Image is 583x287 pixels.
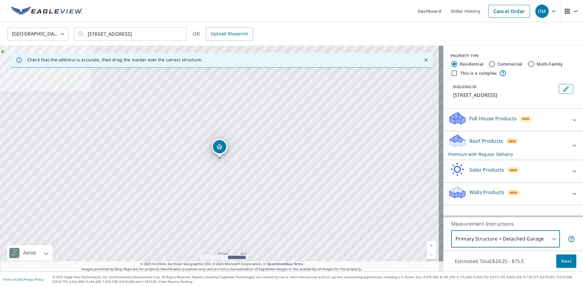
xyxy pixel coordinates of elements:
div: [GEOGRAPHIC_DATA] [8,26,68,43]
a: Upload Blueprint [206,27,253,41]
a: Privacy Policy [24,277,43,282]
p: Full House Products [469,115,517,122]
p: Walls Products [469,189,504,196]
span: New [510,190,517,195]
div: OR [193,27,253,41]
button: Next [556,255,576,268]
span: © 2025 TomTom, Earthstar Geographics SIO, © 2025 Microsoft Corporation, © [140,261,303,267]
p: Estimated Total: $24.25 - $75.5 [450,255,529,268]
div: PROPERTY TYPE [451,53,576,59]
button: Edit building 1 [559,84,573,94]
span: Next [561,258,571,265]
label: Commercial [497,61,523,67]
div: Roof ProductsNewPremium with Regular Delivery [448,134,578,157]
span: Your report will include the primary structure and a detached garage if one exists. [568,235,575,243]
label: Residential [460,61,483,67]
p: © 2025 Eagle View Technologies, Inc. and Pictometry International Corp. All Rights Reserved. Repo... [53,275,580,284]
p: | [3,278,43,281]
a: OpenStreetMap [267,261,292,266]
p: Measurement Instructions [451,220,575,227]
span: New [510,168,517,173]
div: Full House ProductsNew [448,111,578,128]
div: Aerial [7,245,53,261]
a: Cancel Order [488,5,530,18]
p: BUILDING ID [453,84,476,89]
a: Current Level 17, Zoom Out [427,250,436,259]
div: Walls ProductsNew [448,185,578,202]
label: Multi-Family [537,61,563,67]
div: Dropped pin, building 1, Residential property, 20365 Linden Rd Excelsior, MN 55331 [212,139,227,158]
input: Search by address or latitude-longitude [88,26,174,43]
img: EV Logo [11,7,83,16]
p: Solar Products [469,166,504,173]
span: New [509,139,516,144]
div: Aerial [21,245,38,261]
div: Primary Structure + Detached Garage [451,231,560,248]
p: Roof Products [469,137,503,145]
span: Upload Blueprint [211,30,248,38]
button: Close [422,56,430,64]
span: New [522,116,530,121]
label: This is a complex [460,70,497,76]
a: Terms [293,261,303,266]
p: Premium with Regular Delivery [448,151,567,157]
div: DM [535,5,549,18]
p: Check that the address is accurate, then drag the marker over the correct structure. [27,57,202,63]
p: [STREET_ADDRESS] [453,91,556,99]
div: Solar ProductsNew [448,162,578,180]
a: Current Level 17, Zoom In [427,241,436,250]
a: Terms of Use [3,277,22,282]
